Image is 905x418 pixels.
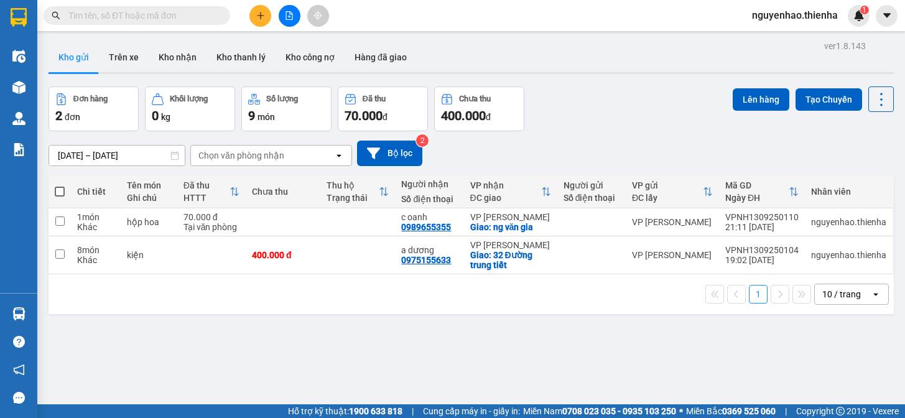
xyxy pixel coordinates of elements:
button: caret-down [876,5,898,27]
span: 0 [152,108,159,123]
span: Miền Bắc [686,404,776,418]
div: VPNH1309250104 [725,245,799,255]
span: notification [13,364,25,376]
div: 400.000 đ [252,250,314,260]
div: Khối lượng [170,95,208,103]
div: Chi tiết [77,187,114,197]
button: Kho công nợ [276,42,345,72]
div: ĐC giao [470,193,541,203]
button: plus [249,5,271,27]
button: Số lượng9món [241,86,332,131]
div: ver 1.8.143 [824,39,866,53]
span: 2 [55,108,62,123]
div: 0989655355 [401,222,451,232]
button: Kho gửi [49,42,99,72]
div: 0975155633 [401,255,451,265]
div: Khác [77,222,114,232]
div: 21:11 [DATE] [725,222,799,232]
div: VP [PERSON_NAME] [632,217,713,227]
button: Khối lượng0kg [145,86,235,131]
span: đ [486,112,491,122]
div: Đã thu [183,180,230,190]
span: caret-down [881,10,893,21]
div: nguyenhao.thienha [811,250,886,260]
button: Trên xe [99,42,149,72]
div: Người gửi [564,180,620,190]
button: file-add [279,5,300,27]
div: Đơn hàng [73,95,108,103]
span: món [258,112,275,122]
th: Toggle SortBy [626,175,719,208]
button: Đã thu70.000đ [338,86,428,131]
div: 10 / trang [822,288,861,300]
img: warehouse-icon [12,307,26,320]
img: solution-icon [12,143,26,156]
div: Chưa thu [252,187,314,197]
span: question-circle [13,336,25,348]
button: 1 [749,285,768,304]
sup: 2 [416,134,429,147]
div: VP gửi [632,180,703,190]
svg: open [334,151,344,160]
div: Tên món [127,180,170,190]
span: nguyenhao.thienha [742,7,848,23]
div: Thu hộ [327,180,379,190]
span: aim [313,11,322,20]
div: c oanh [401,212,457,222]
button: Kho thanh lý [207,42,276,72]
span: 70.000 [345,108,383,123]
th: Toggle SortBy [320,175,395,208]
div: Nhân viên [811,187,886,197]
span: ⚪️ [679,409,683,414]
div: Ngày ĐH [725,193,789,203]
button: Tạo Chuyến [796,88,862,111]
button: Chưa thu400.000đ [434,86,524,131]
div: Chưa thu [459,95,491,103]
span: 400.000 [441,108,486,123]
span: Cung cấp máy in - giấy in: [423,404,520,418]
div: Người nhận [401,179,457,189]
button: Lên hàng [733,88,789,111]
svg: open [871,289,881,299]
div: hộp hoa [127,217,170,227]
button: aim [307,5,329,27]
span: đơn [65,112,80,122]
div: VP nhận [470,180,541,190]
button: Kho nhận [149,42,207,72]
span: 9 [248,108,255,123]
div: VP [PERSON_NAME] [632,250,713,260]
div: Đã thu [363,95,386,103]
div: nguyenhao.thienha [811,217,886,227]
span: message [13,392,25,404]
img: icon-new-feature [853,10,865,21]
strong: 1900 633 818 [349,406,402,416]
span: | [785,404,787,418]
div: VPNH1309250110 [725,212,799,222]
div: a dương [401,245,457,255]
div: Trạng thái [327,193,379,203]
span: Miền Nam [523,404,676,418]
span: plus [256,11,265,20]
input: Select a date range. [49,146,185,165]
div: Giao: ng văn gia [470,222,551,232]
div: Ghi chú [127,193,170,203]
div: Giao: 32 Đường trung tiết [470,250,551,270]
span: file-add [285,11,294,20]
div: kiện [127,250,170,260]
div: 1 món [77,212,114,222]
div: VP [PERSON_NAME] [470,212,551,222]
div: Mã GD [725,180,789,190]
input: Tìm tên, số ĐT hoặc mã đơn [68,9,215,22]
sup: 1 [860,6,869,14]
button: Hàng đã giao [345,42,417,72]
div: Số điện thoại [401,194,457,204]
span: kg [161,112,170,122]
th: Toggle SortBy [464,175,557,208]
img: warehouse-icon [12,50,26,63]
span: Hỗ trợ kỹ thuật: [288,404,402,418]
div: 70.000 đ [183,212,239,222]
div: HTTT [183,193,230,203]
div: Tại văn phòng [183,222,239,232]
button: Đơn hàng2đơn [49,86,139,131]
div: ĐC lấy [632,193,703,203]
